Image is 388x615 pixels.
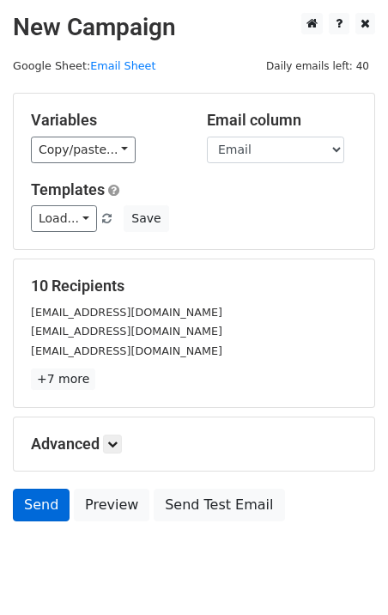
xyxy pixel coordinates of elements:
[31,325,222,338] small: [EMAIL_ADDRESS][DOMAIN_NAME]
[31,435,357,454] h5: Advanced
[31,306,222,319] small: [EMAIL_ADDRESS][DOMAIN_NAME]
[31,205,97,232] a: Load...
[13,489,70,521] a: Send
[260,57,375,76] span: Daily emails left: 40
[13,59,155,72] small: Google Sheet:
[31,344,222,357] small: [EMAIL_ADDRESS][DOMAIN_NAME]
[154,489,284,521] a: Send Test Email
[207,111,357,130] h5: Email column
[260,59,375,72] a: Daily emails left: 40
[302,533,388,615] iframe: Chat Widget
[31,277,357,295] h5: 10 Recipients
[74,489,149,521] a: Preview
[124,205,168,232] button: Save
[31,180,105,198] a: Templates
[31,111,181,130] h5: Variables
[90,59,155,72] a: Email Sheet
[13,13,375,42] h2: New Campaign
[31,368,95,390] a: +7 more
[31,137,136,163] a: Copy/paste...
